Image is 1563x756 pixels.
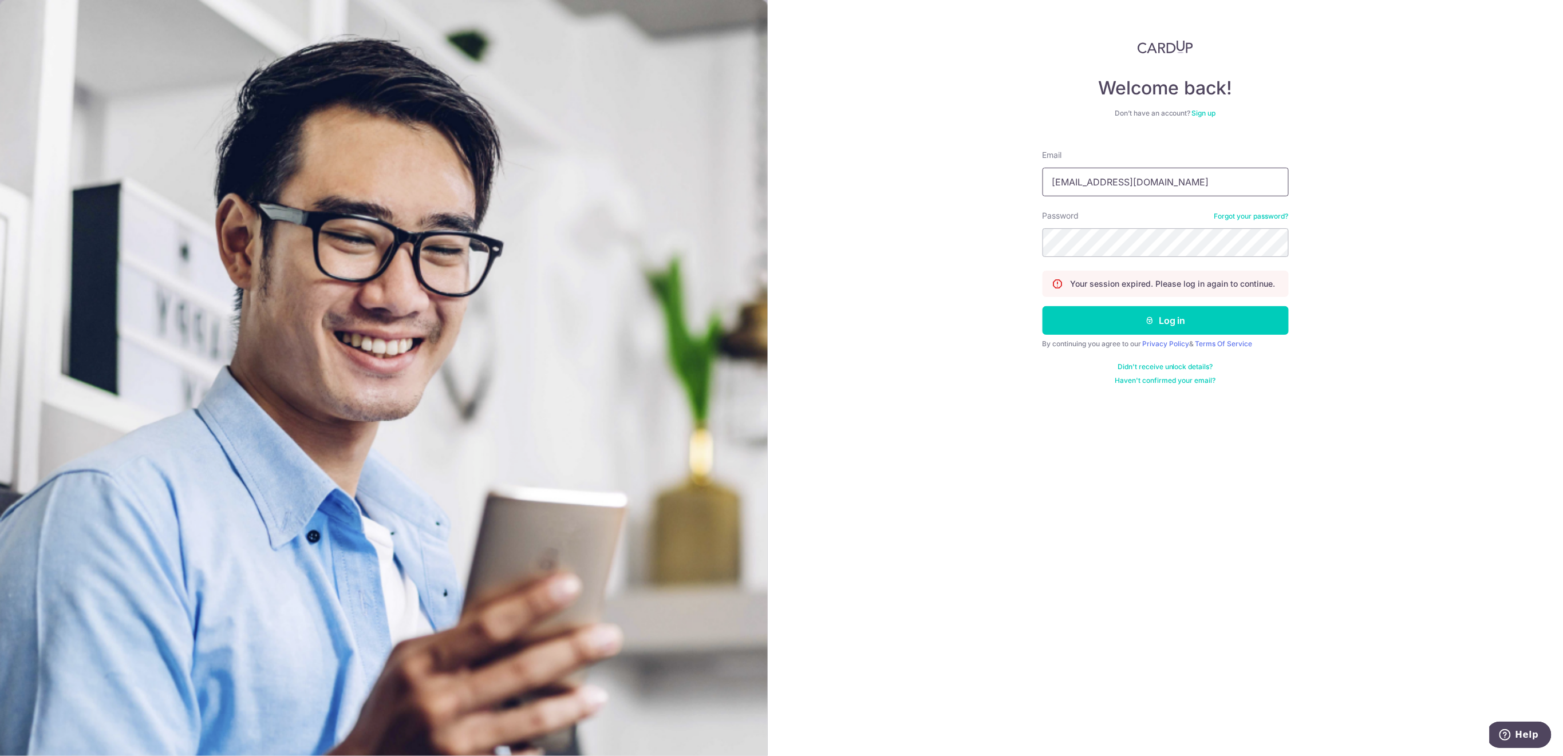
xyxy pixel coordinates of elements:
span: Help [26,8,49,18]
button: Log in [1043,306,1289,335]
h4: Welcome back! [1043,77,1289,100]
a: Sign up [1192,109,1216,117]
a: Haven't confirmed your email? [1115,376,1216,385]
img: CardUp Logo [1138,40,1194,54]
a: Didn't receive unlock details? [1118,362,1213,371]
input: Enter your Email [1043,168,1289,196]
div: Don’t have an account? [1043,109,1289,118]
label: Password [1043,210,1079,221]
p: Your session expired. Please log in again to continue. [1071,278,1276,290]
a: Privacy Policy [1143,339,1190,348]
a: Forgot your password? [1214,212,1289,221]
iframe: Opens a widget where you can find more information [1490,722,1552,750]
a: Terms Of Service [1195,339,1253,348]
label: Email [1043,149,1062,161]
div: By continuing you agree to our & [1043,339,1289,349]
